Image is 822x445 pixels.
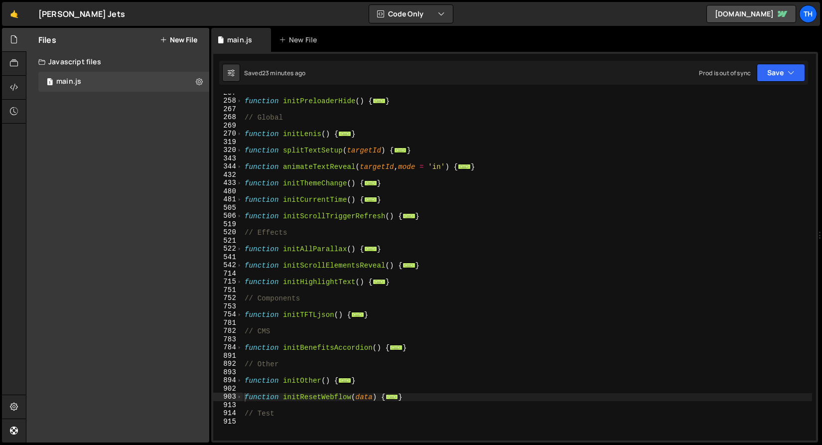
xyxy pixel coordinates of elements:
div: main.js [56,77,81,86]
button: Code Only [369,5,453,23]
div: 520 [213,228,243,237]
span: ... [364,197,377,202]
div: 782 [213,327,243,335]
div: 784 [213,343,243,352]
h2: Files [38,34,56,45]
div: 903 [213,393,243,401]
div: 902 [213,385,243,393]
div: 506 [213,212,243,220]
div: 432 [213,171,243,179]
div: 783 [213,335,243,344]
div: 522 [213,245,243,253]
div: 269 [213,122,243,130]
span: ... [385,394,398,400]
span: ... [373,98,386,104]
button: Save [757,64,805,82]
div: 433 [213,179,243,187]
span: ... [364,246,377,252]
div: 481 [213,195,243,204]
div: 892 [213,360,243,368]
span: ... [338,378,351,383]
button: New File [160,36,197,44]
div: Saved [244,69,305,77]
span: ... [351,312,364,317]
div: 781 [213,319,243,327]
span: ... [338,131,351,137]
div: [PERSON_NAME] Jets [38,8,125,20]
a: 🤙 [2,2,26,26]
div: 913 [213,401,243,410]
div: 715 [213,278,243,286]
div: 16759/45776.js [38,72,209,92]
div: 320 [213,146,243,154]
div: 891 [213,352,243,360]
span: ... [458,164,471,169]
div: 319 [213,138,243,147]
div: 541 [213,253,243,262]
a: [DOMAIN_NAME] [706,5,796,23]
div: New File [279,35,321,45]
div: 914 [213,409,243,418]
div: Javascript files [26,52,209,72]
span: 1 [47,79,53,87]
a: Th [799,5,817,23]
div: 343 [213,154,243,163]
div: main.js [227,35,252,45]
div: 752 [213,294,243,302]
div: 542 [213,261,243,270]
div: 521 [213,237,243,245]
div: Prod is out of sync [699,69,751,77]
div: 267 [213,105,243,114]
div: 753 [213,302,243,311]
div: 268 [213,113,243,122]
div: 480 [213,187,243,196]
span: ... [390,345,403,350]
div: 270 [213,130,243,138]
div: 751 [213,286,243,295]
div: 714 [213,270,243,278]
div: 505 [213,204,243,212]
div: 893 [213,368,243,377]
div: 915 [213,418,243,426]
span: ... [373,279,386,285]
span: ... [394,148,407,153]
div: 894 [213,376,243,385]
span: ... [364,180,377,186]
span: ... [403,263,415,268]
div: 344 [213,162,243,171]
div: 23 minutes ago [262,69,305,77]
div: 519 [213,220,243,229]
span: ... [403,213,415,219]
div: 258 [213,97,243,105]
div: 754 [213,310,243,319]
